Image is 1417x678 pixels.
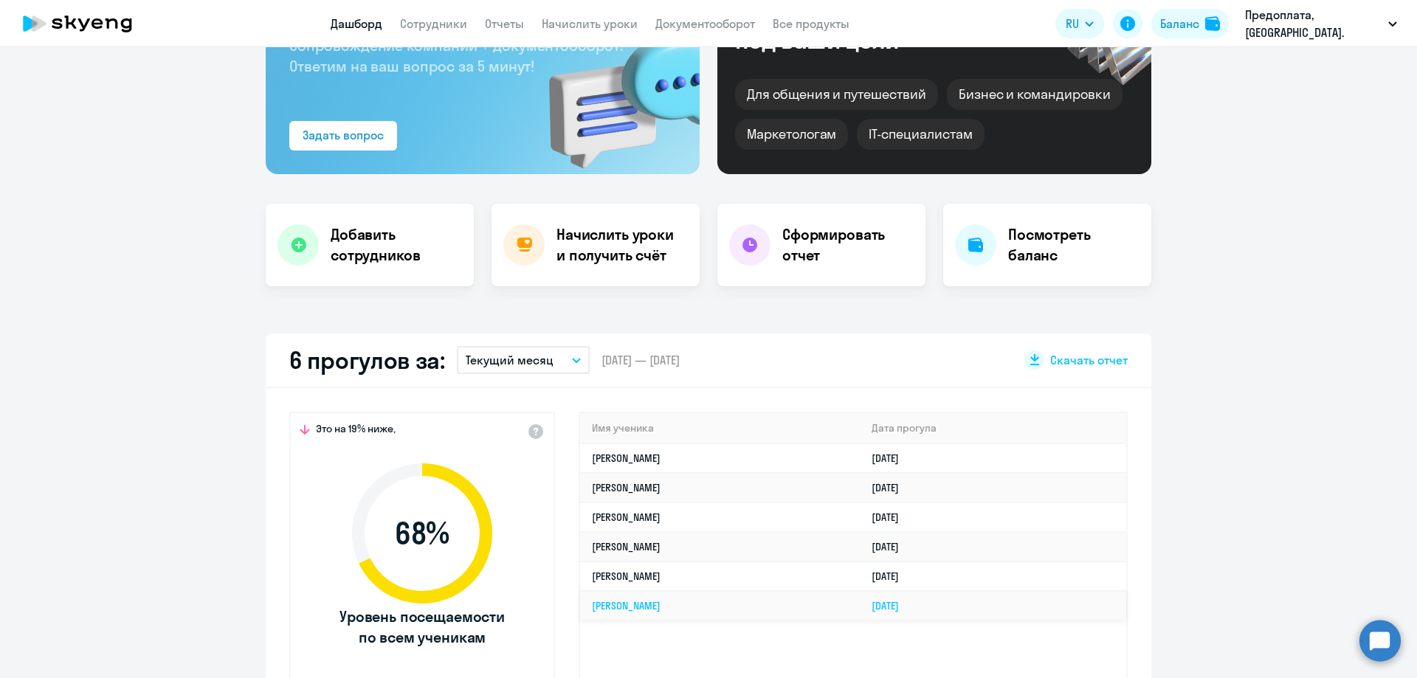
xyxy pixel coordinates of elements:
[872,599,911,612] a: [DATE]
[872,511,911,524] a: [DATE]
[316,422,396,440] span: Это на 19% ниже,
[1008,224,1140,266] h4: Посмотреть баланс
[735,119,848,150] div: Маркетологам
[556,224,685,266] h4: Начислить уроки и получить счёт
[592,540,661,553] a: [PERSON_NAME]
[735,79,938,110] div: Для общения и путешествий
[289,121,397,151] button: Задать вопрос
[872,540,911,553] a: [DATE]
[337,516,507,551] span: 68 %
[773,16,849,31] a: Все продукты
[947,79,1123,110] div: Бизнес и командировки
[872,570,911,583] a: [DATE]
[331,224,462,266] h4: Добавить сотрудников
[860,413,1126,443] th: Дата прогула
[289,345,445,375] h2: 6 прогулов за:
[592,599,661,612] a: [PERSON_NAME]
[485,16,524,31] a: Отчеты
[337,606,507,648] span: Уровень посещаемости по всем ученикам
[528,8,700,174] img: bg-img
[1238,6,1404,41] button: Предоплата, [GEOGRAPHIC_DATA]. ПРОЕКТНАЯ ЛОГИСТИКА, ООО
[1050,352,1128,368] span: Скачать отчет
[592,481,661,494] a: [PERSON_NAME]
[580,413,860,443] th: Имя ученика
[872,452,911,465] a: [DATE]
[1151,9,1229,38] button: Балансbalance
[1160,15,1199,32] div: Баланс
[592,452,661,465] a: [PERSON_NAME]
[601,352,680,368] span: [DATE] — [DATE]
[857,119,984,150] div: IT-специалистам
[466,351,554,369] p: Текущий месяц
[735,2,987,52] div: Курсы английского под ваши цели
[542,16,638,31] a: Начислить уроки
[872,481,911,494] a: [DATE]
[592,570,661,583] a: [PERSON_NAME]
[1066,15,1079,32] span: RU
[655,16,755,31] a: Документооборот
[457,346,590,374] button: Текущий месяц
[303,126,384,144] div: Задать вопрос
[782,224,914,266] h4: Сформировать отчет
[400,16,467,31] a: Сотрудники
[1205,16,1220,31] img: balance
[592,511,661,524] a: [PERSON_NAME]
[331,16,382,31] a: Дашборд
[1055,9,1104,38] button: RU
[1245,6,1382,41] p: Предоплата, [GEOGRAPHIC_DATA]. ПРОЕКТНАЯ ЛОГИСТИКА, ООО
